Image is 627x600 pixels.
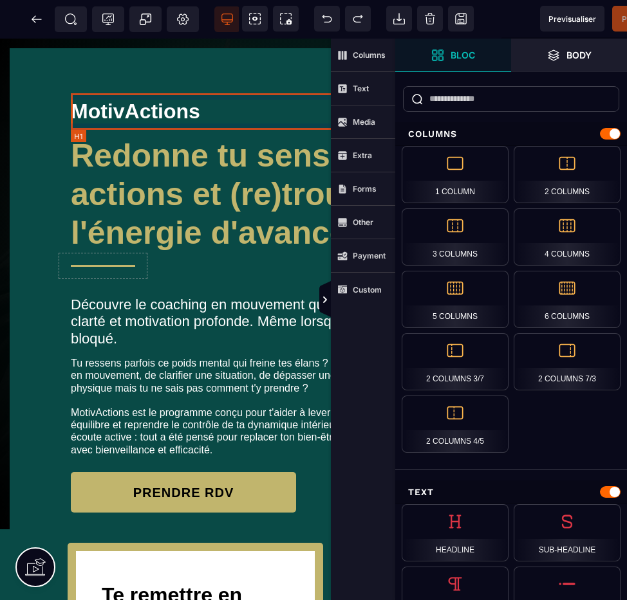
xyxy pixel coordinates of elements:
[402,146,509,203] div: 1 Column
[71,315,463,421] text: Tu ressens parfois ce poids mental qui freine tes élans ? Tu as envie de te remettre en mouvement...
[514,271,621,328] div: 6 Columns
[395,39,511,72] span: Open Blocks
[402,504,509,561] div: Headline
[102,13,115,26] span: Tracking
[139,13,152,26] span: Popup
[71,433,296,474] button: PRENDRE RDV
[548,14,596,24] span: Previsualiser
[451,50,475,60] strong: Bloc
[514,504,621,561] div: Sub-Headline
[514,146,621,203] div: 2 Columns
[514,208,621,266] div: 4 Columns
[242,6,268,32] span: View components
[273,6,299,32] span: Screenshot
[71,91,463,220] h1: Redonne tu sens à tes actions et (re)trouve l'énergie d'avancer !
[395,480,627,504] div: Text
[71,251,463,315] h2: Découvre le coaching en mouvement qui allie apaisement, clarté et motivation profonde. Même lorsq...
[64,13,77,26] span: SEO
[540,6,604,32] span: Preview
[353,117,375,127] strong: Media
[511,39,627,72] span: Open Layer Manager
[514,333,621,390] div: 2 Columns 7/3
[353,150,372,160] strong: Extra
[176,13,189,26] span: Setting Body
[102,538,289,599] h1: Te remettre en mouvement
[566,50,592,60] strong: Body
[402,395,509,453] div: 2 Columns 4/5
[353,184,377,194] strong: Forms
[71,55,463,91] h1: MotivActions
[402,271,509,328] div: 5 Columns
[353,285,382,295] strong: Custom
[353,217,373,227] strong: Other
[370,538,557,575] h1: Apaiser ton mental
[353,84,369,93] strong: Text
[395,122,627,146] div: Columns
[402,333,509,390] div: 2 Columns 3/7
[353,50,386,60] strong: Columns
[353,251,386,260] strong: Payment
[402,208,509,266] div: 3 Columns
